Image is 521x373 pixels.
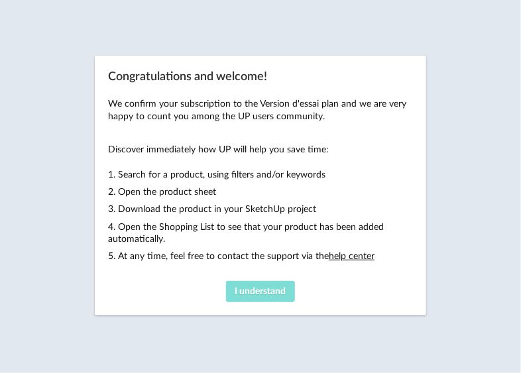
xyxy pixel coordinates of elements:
p: 2. Open the product sheet [108,186,413,198]
p: 3. Download the product in your SketchUp project [108,203,413,215]
p: We confirm your subscription to the Version d'essai plan and we are very happy to count you among... [108,98,413,122]
p: 5. At any time, feel free to contact the support via the [108,250,413,262]
span: I understand [235,287,286,296]
a: help center [329,252,375,261]
p: Discover immediately how UP will help you save time: [108,144,413,156]
p: 1. Search for a product, using filters and/or keywords [108,169,413,181]
button: I understand [226,281,295,302]
span: Congratulations and welcome! [108,71,267,83]
div: Congratulations and welcome! [95,56,426,315]
p: 4. Open the Shopping List to see that your product has been added automatically. [108,221,413,245]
